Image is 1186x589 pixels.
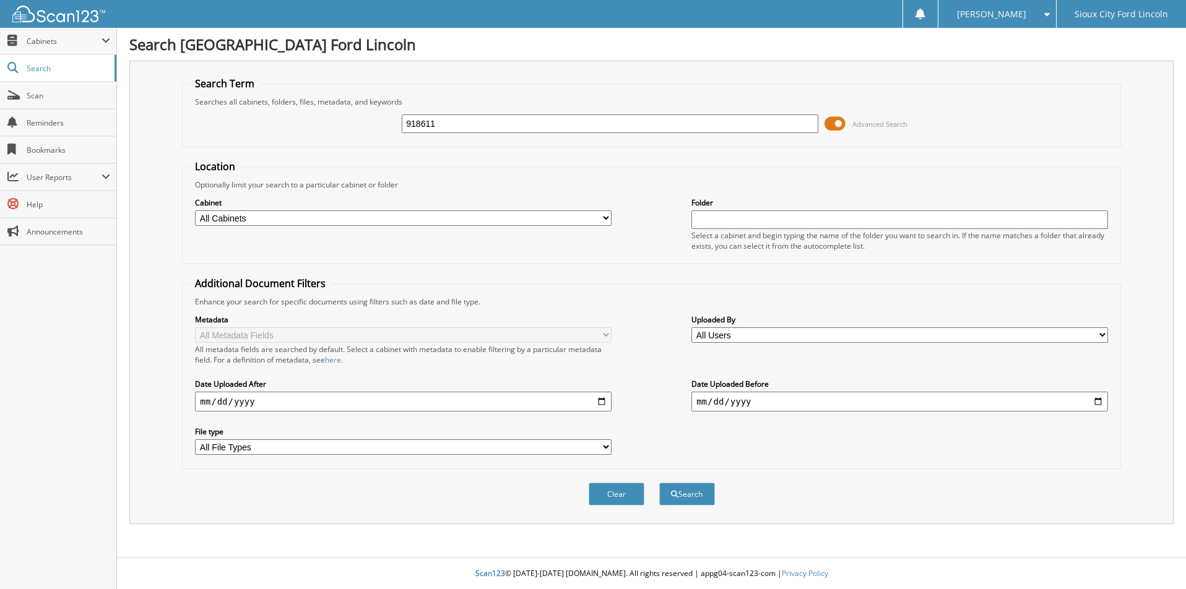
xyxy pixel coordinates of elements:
[1124,530,1186,589] iframe: Chat Widget
[189,77,261,90] legend: Search Term
[691,230,1107,251] div: Select a cabinet and begin typing the name of the folder you want to search in. If the name match...
[195,392,611,411] input: start
[852,119,907,129] span: Advanced Search
[27,145,110,155] span: Bookmarks
[27,90,110,101] span: Scan
[189,160,241,173] legend: Location
[691,314,1107,325] label: Uploaded By
[589,483,644,505] button: Clear
[27,36,102,46] span: Cabinets
[325,355,341,365] a: here
[475,568,505,578] span: Scan123
[117,559,1186,589] div: © [DATE]-[DATE] [DOMAIN_NAME]. All rights reserved | appg04-scan123-com |
[189,179,1114,190] div: Optionally limit your search to a particular cabinet or folder
[189,97,1114,107] div: Searches all cabinets, folders, files, metadata, and keywords
[195,426,611,437] label: File type
[691,392,1107,411] input: end
[27,118,110,128] span: Reminders
[189,296,1114,307] div: Enhance your search for specific documents using filters such as date and file type.
[691,379,1107,389] label: Date Uploaded Before
[782,568,828,578] a: Privacy Policy
[27,226,110,237] span: Announcements
[195,379,611,389] label: Date Uploaded After
[659,483,715,505] button: Search
[189,277,332,290] legend: Additional Document Filters
[195,197,611,208] label: Cabinet
[12,6,105,22] img: scan123-logo-white.svg
[691,197,1107,208] label: Folder
[195,314,611,325] label: Metadata
[27,199,110,210] span: Help
[957,11,1026,18] span: [PERSON_NAME]
[195,344,611,365] div: All metadata fields are searched by default. Select a cabinet with metadata to enable filtering b...
[129,34,1174,54] h1: Search [GEOGRAPHIC_DATA] Ford Lincoln
[27,172,102,183] span: User Reports
[27,63,108,74] span: Search
[1075,11,1168,18] span: Sioux City Ford Lincoln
